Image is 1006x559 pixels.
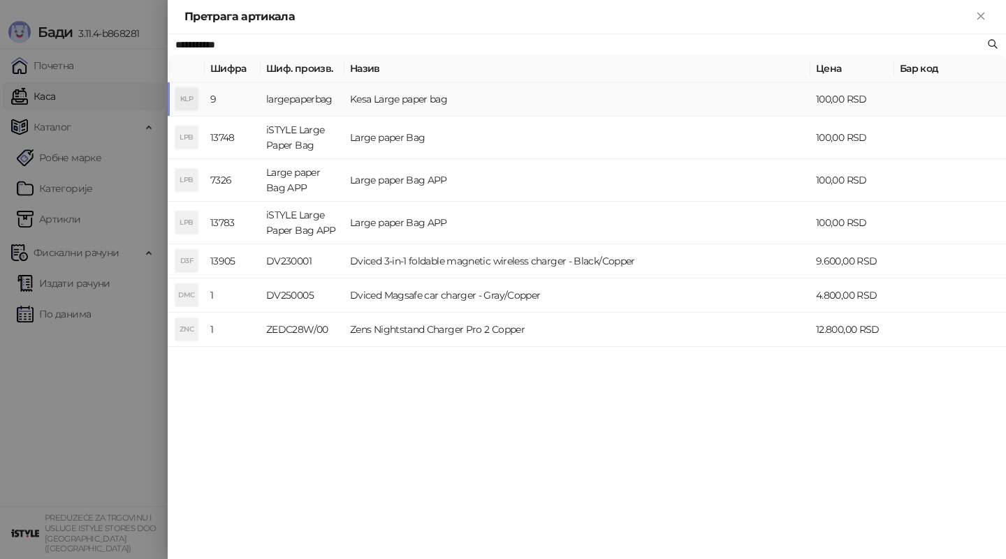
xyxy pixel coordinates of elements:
td: Dviced 3-in-1 foldable magnetic wireless charger - Black/Copper [344,244,810,278]
th: Цена [810,55,894,82]
td: Dviced Magsafe car charger - Gray/Copper [344,278,810,313]
th: Назив [344,55,810,82]
th: Шифра [205,55,261,82]
div: DMC [175,284,198,306]
div: KLP [175,88,198,110]
div: D3F [175,250,198,272]
td: DV250005 [261,278,344,313]
td: 9 [205,82,261,117]
td: 100,00 RSD [810,117,894,159]
td: 100,00 RSD [810,202,894,244]
td: iSTYLE Large Paper Bag APP [261,202,344,244]
td: Large paper Bag APP [344,159,810,202]
td: largepaperbag [261,82,344,117]
td: 13783 [205,202,261,244]
td: 4.800,00 RSD [810,278,894,313]
td: Large paper Bag [344,117,810,159]
td: 9.600,00 RSD [810,244,894,278]
td: Zens Nightstand Charger Pro 2 Copper [344,313,810,347]
th: Шиф. произв. [261,55,344,82]
div: LPB [175,126,198,149]
td: 7326 [205,159,261,202]
td: 100,00 RSD [810,82,894,117]
td: Kesa Large paper bag [344,82,810,117]
div: LPB [175,169,198,191]
td: 1 [205,278,261,313]
td: iSTYLE Large Paper Bag [261,117,344,159]
td: Large paper Bag APP [344,202,810,244]
td: 13905 [205,244,261,278]
td: 100,00 RSD [810,159,894,202]
th: Бар код [894,55,1006,82]
div: LPB [175,211,198,234]
td: DV230001 [261,244,344,278]
td: 12.800,00 RSD [810,313,894,347]
div: Претрага артикала [184,8,972,25]
td: 1 [205,313,261,347]
button: Close [972,8,989,25]
td: 13748 [205,117,261,159]
div: ZNC [175,318,198,341]
td: ZEDC28W/00 [261,313,344,347]
td: Large paper Bag APP [261,159,344,202]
